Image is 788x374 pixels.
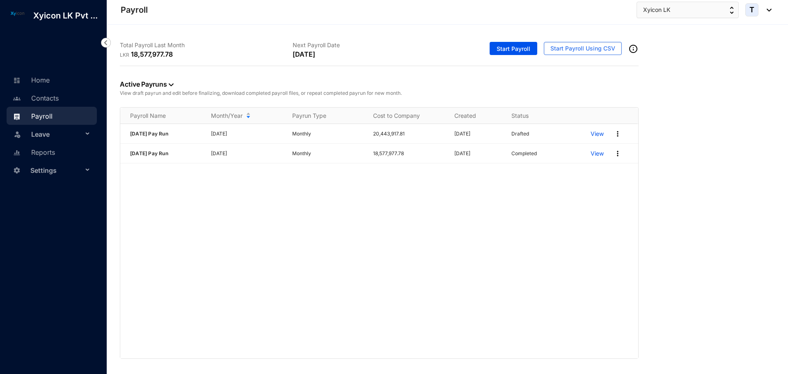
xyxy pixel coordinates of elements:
[120,108,201,124] th: Payroll Name
[373,130,444,138] p: 20,443,917.81
[614,130,622,138] img: more.27664ee4a8faa814348e188645a3c1fc.svg
[13,113,21,120] img: payroll.289672236c54bbec4828.svg
[293,49,315,59] p: [DATE]
[444,108,502,124] th: Created
[730,7,734,14] img: up-down-arrow.74152d26bf9780fbf563ca9c90304185.svg
[628,44,638,54] img: info-outined.c2a0bb1115a2853c7f4cb4062ec879bc.svg
[120,51,131,59] p: LKR
[101,38,111,48] img: nav-icon-left.19a07721e4dec06a274f6d07517f07b7.svg
[497,45,530,53] span: Start Payroll
[7,143,97,161] li: Reports
[121,4,148,16] p: Payroll
[282,108,363,124] th: Payrun Type
[13,95,21,102] img: people-unselected.118708e94b43a90eceab.svg
[293,41,465,49] p: Next Payroll Date
[643,5,670,14] span: Xyicon LK
[8,10,27,17] img: log
[120,89,639,97] p: View draft payrun and edit before finalizing, download completed payroll files, or repeat complet...
[454,149,502,158] p: [DATE]
[211,112,243,120] span: Month/Year
[169,83,174,86] img: dropdown-black.8e83cc76930a90b1a4fdb6d089b7bf3a.svg
[120,41,293,49] p: Total Payroll Last Month
[27,10,104,21] p: Xyicon LK Pvt ...
[749,6,754,14] span: T
[7,89,97,107] li: Contacts
[614,149,622,158] img: more.27664ee4a8faa814348e188645a3c1fc.svg
[211,149,282,158] p: [DATE]
[454,130,502,138] p: [DATE]
[13,167,21,174] img: settings-unselected.1febfda315e6e19643a1.svg
[292,149,363,158] p: Monthly
[13,77,21,84] img: home-unselected.a29eae3204392db15eaf.svg
[31,126,83,142] span: Leave
[7,71,97,89] li: Home
[363,108,444,124] th: Cost to Company
[130,150,168,156] span: [DATE] Pay Run
[211,130,282,138] p: [DATE]
[7,107,97,125] li: Payroll
[591,130,604,138] a: View
[30,162,83,179] span: Settings
[130,131,168,137] span: [DATE] Pay Run
[11,94,59,102] a: Contacts
[490,42,537,55] button: Start Payroll
[591,149,604,158] a: View
[511,149,537,158] p: Completed
[637,2,739,18] button: Xyicon LK
[550,44,615,53] span: Start Payroll Using CSV
[13,149,21,156] img: report-unselected.e6a6b4230fc7da01f883.svg
[544,42,622,55] button: Start Payroll Using CSV
[131,49,173,59] p: 18,577,977.78
[11,112,53,120] a: Payroll
[502,108,581,124] th: Status
[13,130,21,138] img: leave-unselected.2934df6273408c3f84d9.svg
[511,130,529,138] p: Drafted
[11,76,50,84] a: Home
[11,148,55,156] a: Reports
[120,80,174,88] a: Active Payruns
[292,130,363,138] p: Monthly
[373,149,444,158] p: 18,577,977.78
[763,9,772,11] img: dropdown-black.8e83cc76930a90b1a4fdb6d089b7bf3a.svg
